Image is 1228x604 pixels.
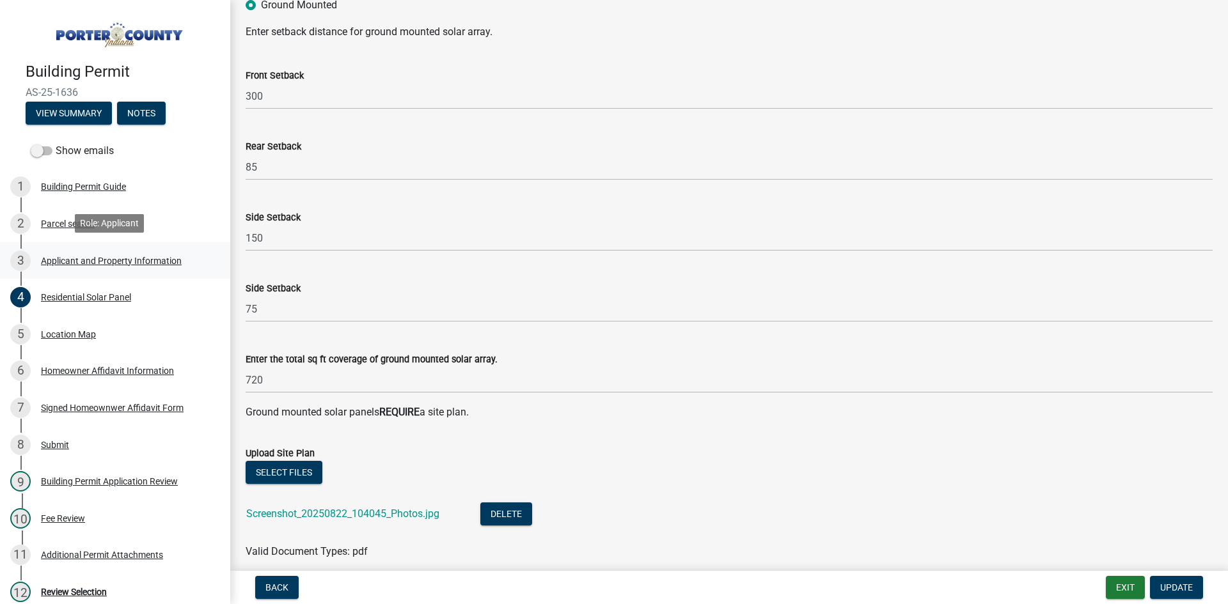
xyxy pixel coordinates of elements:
[10,508,31,529] div: 10
[10,213,31,234] div: 2
[265,582,288,592] span: Back
[26,109,112,119] wm-modal-confirm: Summary
[10,545,31,565] div: 11
[10,471,31,492] div: 9
[41,182,126,191] div: Building Permit Guide
[1160,582,1193,592] span: Update
[117,102,166,125] button: Notes
[480,502,532,525] button: Delete
[117,109,166,119] wm-modal-confirm: Notes
[246,72,304,81] label: Front Setback
[10,582,31,602] div: 12
[26,63,220,81] h4: Building Permit
[246,405,1213,420] p: Ground mounted solar panels a site plan.
[246,545,368,557] span: Valid Document Types: pdf
[10,176,31,197] div: 1
[41,550,163,559] div: Additional Permit Attachments
[41,440,69,449] div: Submit
[10,435,31,455] div: 8
[10,287,31,307] div: 4
[75,214,144,233] div: Role: Applicant
[26,102,112,125] button: View Summary
[246,507,439,520] a: Screenshot_20250822_104045_Photos.jpg
[1150,576,1203,599] button: Update
[1106,576,1145,599] button: Exit
[31,143,114,159] label: Show emails
[246,24,1213,40] p: Enter setback distance for ground mounted solar array.
[41,403,184,412] div: Signed Homeownwer Affidavit Form
[246,143,301,151] label: Rear Setback
[10,251,31,271] div: 3
[10,360,31,381] div: 6
[41,219,95,228] div: Parcel search
[41,256,182,265] div: Applicant and Property Information
[246,284,301,293] label: Side Setback
[41,477,178,486] div: Building Permit Application Review
[246,461,322,484] button: Select files
[255,576,299,599] button: Back
[26,13,210,49] img: Porter County, Indiana
[41,514,85,523] div: Fee Review
[41,366,174,375] div: Homeowner Affidavit Information
[10,398,31,418] div: 7
[246,449,315,458] label: Upload Site Plan
[246,355,498,364] label: Enter the total sq ft coverage of ground mounted solar array.
[246,213,301,222] label: Side Setback
[41,293,131,302] div: Residential Solar Panel
[41,330,96,339] div: Location Map
[480,509,532,521] wm-modal-confirm: Delete Document
[379,406,420,418] strong: REQUIRE
[10,324,31,345] div: 5
[26,86,205,98] span: AS-25-1636
[41,587,107,596] div: Review Selection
